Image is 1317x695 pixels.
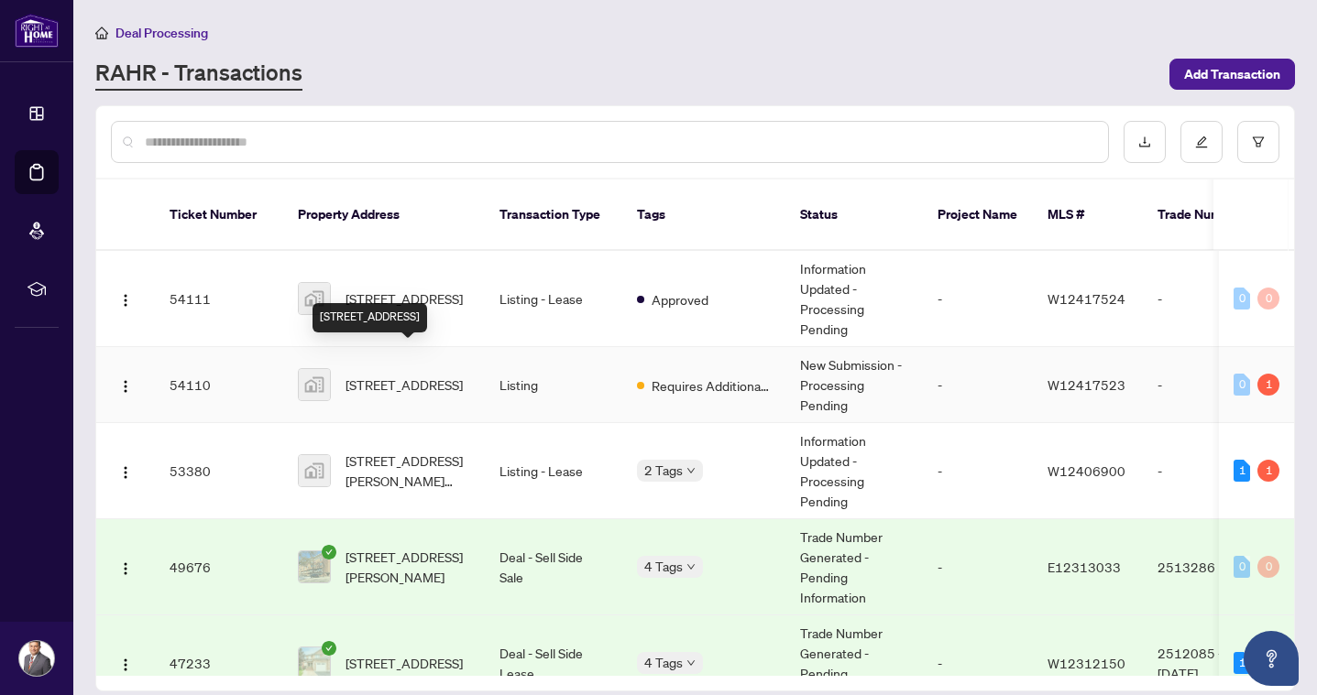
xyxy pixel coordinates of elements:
img: thumbnail-img [299,551,330,582]
span: down [686,658,696,668]
button: Logo [111,552,140,581]
td: - [1143,251,1271,347]
div: 0 [1257,556,1279,578]
button: Logo [111,284,140,313]
span: download [1138,136,1151,148]
span: 4 Tags [644,652,683,673]
span: Add Transaction [1184,60,1280,89]
th: Property Address [283,179,485,251]
td: Trade Number Generated - Pending Information [785,519,923,615]
a: RAHR - Transactions [95,58,302,91]
th: Ticket Number [155,179,283,251]
span: down [686,466,696,475]
span: [STREET_ADDRESS] [346,375,463,395]
span: [STREET_ADDRESS][PERSON_NAME] [346,547,470,587]
div: [STREET_ADDRESS] [313,303,427,332]
span: Approved [652,289,708,309]
td: - [923,347,1033,423]
button: Logo [111,456,140,485]
td: - [923,423,1033,519]
div: 0 [1257,288,1279,309]
span: Requires Additional Docs [652,375,771,396]
td: Information Updated - Processing Pending [785,251,923,347]
div: 0 [1234,556,1250,578]
img: Logo [118,465,133,480]
img: Profile Icon [19,641,54,676]
th: Trade Number [1143,179,1271,251]
td: 49676 [155,519,283,615]
span: W12406900 [1048,462,1125,479]
span: edit [1195,136,1208,148]
img: Logo [118,657,133,672]
td: 2513286 [1143,519,1271,615]
div: 0 [1234,374,1250,396]
th: MLS # [1033,179,1143,251]
td: 54111 [155,251,283,347]
td: Information Updated - Processing Pending [785,423,923,519]
button: Open asap [1244,631,1299,686]
img: thumbnail-img [299,369,330,400]
td: - [923,251,1033,347]
td: - [923,519,1033,615]
td: 53380 [155,423,283,519]
td: Deal - Sell Side Sale [485,519,622,615]
td: Listing - Lease [485,251,622,347]
img: thumbnail-img [299,647,330,679]
span: [STREET_ADDRESS] [346,653,463,673]
div: 1 [1257,374,1279,396]
button: Logo [111,648,140,678]
button: Add Transaction [1169,59,1295,90]
span: E12313033 [1048,559,1121,575]
span: Deal Processing [115,25,208,41]
img: thumbnail-img [299,283,330,314]
td: Listing [485,347,622,423]
td: New Submission - Processing Pending [785,347,923,423]
img: Logo [118,293,133,308]
td: 54110 [155,347,283,423]
span: check-circle [322,545,336,559]
span: W12312150 [1048,655,1125,671]
th: Tags [622,179,785,251]
td: Listing - Lease [485,423,622,519]
div: 1 [1234,460,1250,482]
img: thumbnail-img [299,455,330,486]
span: [STREET_ADDRESS] [346,288,463,309]
span: 4 Tags [644,556,683,577]
img: logo [15,14,59,48]
span: home [95,27,108,39]
button: edit [1180,121,1223,163]
td: - [1143,423,1271,519]
td: - [1143,347,1271,423]
button: download [1124,121,1166,163]
span: 2 Tags [644,460,683,481]
span: filter [1252,136,1265,148]
th: Project Name [923,179,1033,251]
div: 1 [1234,652,1250,674]
th: Transaction Type [485,179,622,251]
span: check-circle [322,641,336,656]
img: Logo [118,561,133,576]
button: filter [1237,121,1279,163]
button: Logo [111,370,140,399]
th: Status [785,179,923,251]
span: down [686,562,696,571]
div: 1 [1257,460,1279,482]
span: W12417524 [1048,290,1125,307]
span: W12417523 [1048,376,1125,393]
span: [STREET_ADDRESS][PERSON_NAME][PERSON_NAME] [346,451,470,491]
div: 0 [1234,288,1250,309]
img: Logo [118,379,133,394]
